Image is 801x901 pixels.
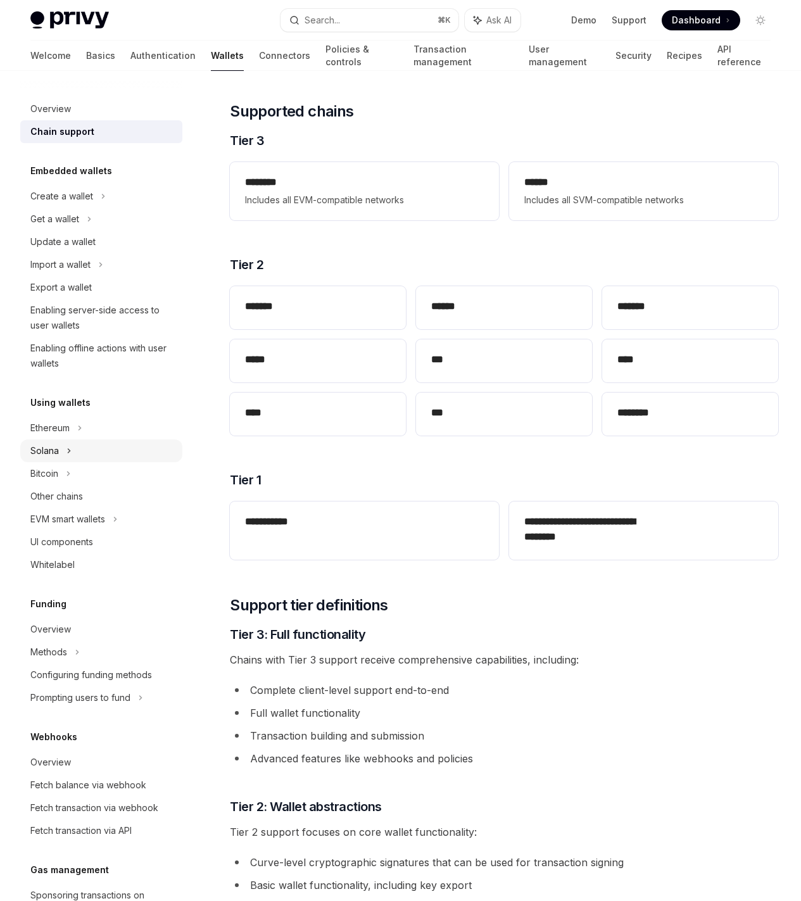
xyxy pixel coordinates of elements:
span: Support tier definitions [230,595,388,615]
a: Wallets [211,41,244,71]
span: Includes all SVM-compatible networks [524,192,763,208]
a: Configuring funding methods [20,664,182,686]
span: Chains with Tier 3 support receive comprehensive capabilities, including: [230,651,778,669]
li: Complete client-level support end-to-end [230,681,778,699]
div: Enabling server-side access to user wallets [30,303,175,333]
a: API reference [717,41,771,71]
a: Update a wallet [20,230,182,253]
span: Tier 3 [230,132,264,149]
div: Overview [30,101,71,117]
button: Toggle dark mode [750,10,771,30]
div: Enabling offline actions with user wallets [30,341,175,371]
div: Overview [30,755,71,770]
a: User management [529,41,600,71]
div: Other chains [30,489,83,504]
span: Ask AI [486,14,512,27]
a: **** *Includes all SVM-compatible networks [509,162,778,220]
h5: Using wallets [30,395,91,410]
h5: Funding [30,596,66,612]
span: Tier 2 support focuses on core wallet functionality: [230,823,778,841]
a: Basics [86,41,115,71]
a: UI components [20,531,182,553]
a: Fetch transaction via API [20,819,182,842]
a: Dashboard [662,10,740,30]
div: Prompting users to fund [30,690,130,705]
div: Fetch transaction via API [30,823,132,838]
div: EVM smart wallets [30,512,105,527]
h5: Gas management [30,862,109,878]
div: Create a wallet [30,189,93,204]
div: Ethereum [30,420,70,436]
h5: Webhooks [30,729,77,745]
div: Update a wallet [30,234,96,249]
a: Fetch balance via webhook [20,774,182,797]
span: Tier 1 [230,471,261,489]
a: Connectors [259,41,310,71]
span: Tier 2: Wallet abstractions [230,798,382,816]
li: Basic wallet functionality, including key export [230,876,778,894]
button: Search...⌘K [281,9,458,32]
a: Security [615,41,652,71]
a: Enabling offline actions with user wallets [20,337,182,375]
div: Overview [30,622,71,637]
a: Fetch transaction via webhook [20,797,182,819]
a: Authentication [130,41,196,71]
div: Get a wallet [30,211,79,227]
span: Tier 3: Full functionality [230,626,365,643]
div: Configuring funding methods [30,667,152,683]
div: UI components [30,534,93,550]
span: Dashboard [672,14,721,27]
div: Solana [30,443,59,458]
span: Includes all EVM-compatible networks [245,192,484,208]
div: Fetch transaction via webhook [30,800,158,816]
div: Methods [30,645,67,660]
span: Tier 2 [230,256,263,274]
a: Policies & controls [325,41,398,71]
a: Support [612,14,646,27]
a: Export a wallet [20,276,182,299]
a: Welcome [30,41,71,71]
a: Recipes [667,41,702,71]
li: Transaction building and submission [230,727,778,745]
div: Fetch balance via webhook [30,778,146,793]
div: Export a wallet [30,280,92,295]
a: **** ***Includes all EVM-compatible networks [230,162,499,220]
div: Search... [305,13,340,28]
a: Chain support [20,120,182,143]
div: Chain support [30,124,94,139]
a: Overview [20,618,182,641]
button: Ask AI [465,9,520,32]
div: Whitelabel [30,557,75,572]
a: Overview [20,98,182,120]
span: Supported chains [230,101,353,122]
li: Full wallet functionality [230,704,778,722]
li: Curve-level cryptographic signatures that can be used for transaction signing [230,854,778,871]
a: Other chains [20,485,182,508]
span: ⌘ K [438,15,451,25]
a: Transaction management [413,41,514,71]
a: Demo [571,14,596,27]
li: Advanced features like webhooks and policies [230,750,778,767]
a: Overview [20,751,182,774]
div: Import a wallet [30,257,91,272]
a: Enabling server-side access to user wallets [20,299,182,337]
a: Whitelabel [20,553,182,576]
h5: Embedded wallets [30,163,112,179]
div: Bitcoin [30,466,58,481]
img: light logo [30,11,109,29]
